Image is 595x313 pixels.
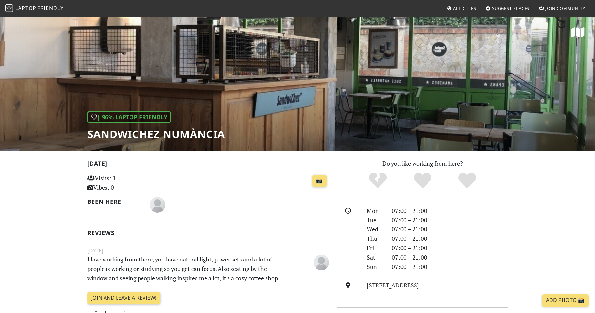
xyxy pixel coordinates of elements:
[445,172,490,190] div: Definitely!
[5,4,13,12] img: LaptopFriendly
[314,255,329,270] img: blank-535327c66bd565773addf3077783bbfce4b00ec00e9fd257753287c682c7fa38.png
[87,229,329,236] h2: Reviews
[87,173,163,192] p: Visits: 1 Vibes: 0
[87,128,225,140] h1: SandwiChez Numància
[388,225,512,234] div: 07:00 – 21:00
[83,247,333,255] small: [DATE]
[536,3,588,14] a: Join Community
[453,6,476,11] span: All Cities
[314,258,329,265] span: María Lirio
[388,234,512,243] div: 07:00 – 21:00
[87,292,160,304] a: Join and leave a review!
[87,111,171,123] div: | 96% Laptop Friendly
[363,215,388,225] div: Tue
[87,198,142,205] h2: Been here
[388,253,512,262] div: 07:00 – 21:00
[312,175,327,187] a: 📸
[388,206,512,215] div: 07:00 – 21:00
[444,3,479,14] a: All Cities
[87,160,329,169] h2: [DATE]
[363,225,388,234] div: Wed
[400,172,445,190] div: Yes
[150,200,165,208] span: María Lirio
[545,6,585,11] span: Join Community
[388,243,512,253] div: 07:00 – 21:00
[337,159,508,168] p: Do you like working from here?
[363,253,388,262] div: Sat
[542,294,589,307] a: Add Photo 📸
[150,197,165,213] img: blank-535327c66bd565773addf3077783bbfce4b00ec00e9fd257753287c682c7fa38.png
[363,206,388,215] div: Mon
[483,3,532,14] a: Suggest Places
[388,215,512,225] div: 07:00 – 21:00
[15,5,36,12] span: Laptop
[83,255,292,283] p: I love working from there, you have natural light, power sets and a lot of people is working or s...
[388,262,512,272] div: 07:00 – 21:00
[355,172,400,190] div: No
[37,5,63,12] span: Friendly
[5,3,64,14] a: LaptopFriendly LaptopFriendly
[492,6,530,11] span: Suggest Places
[363,262,388,272] div: Sun
[363,243,388,253] div: Fri
[363,234,388,243] div: Thu
[367,281,419,289] a: [STREET_ADDRESS]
